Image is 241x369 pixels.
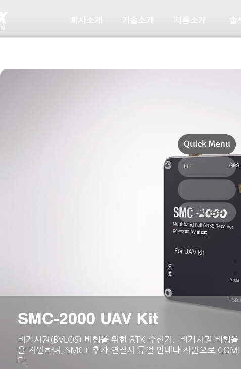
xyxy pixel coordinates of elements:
a: 제품소개 [165,10,215,30]
span: 기술소개 [122,15,154,26]
div: Quick Menu [178,134,236,154]
span: SMC-2000 UAV Kit [18,309,158,328]
span: Quick Menu [184,138,230,150]
span: 회사소개 [70,15,103,26]
span: MBC RTK [188,161,226,172]
span: 자료실 [195,184,219,195]
span: 제품소개 [174,15,206,26]
a: MBC RTK [178,157,236,177]
a: 기술소개 [113,10,163,30]
span: 고객 문의 [189,207,224,218]
a: 자료실 [178,179,236,200]
a: 회사소개 [61,10,112,30]
iframe: Wix Chat [125,326,241,369]
a: 고객 문의 [178,202,236,222]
